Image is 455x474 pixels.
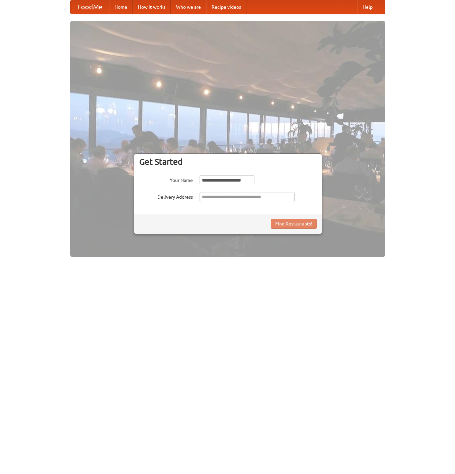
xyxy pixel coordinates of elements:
[71,0,109,14] a: FoodMe
[357,0,378,14] a: Help
[139,175,193,184] label: Your Name
[271,219,317,229] button: Find Restaurants!
[171,0,206,14] a: Who we are
[139,192,193,200] label: Delivery Address
[139,157,317,167] h3: Get Started
[133,0,171,14] a: How it works
[109,0,133,14] a: Home
[206,0,246,14] a: Recipe videos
